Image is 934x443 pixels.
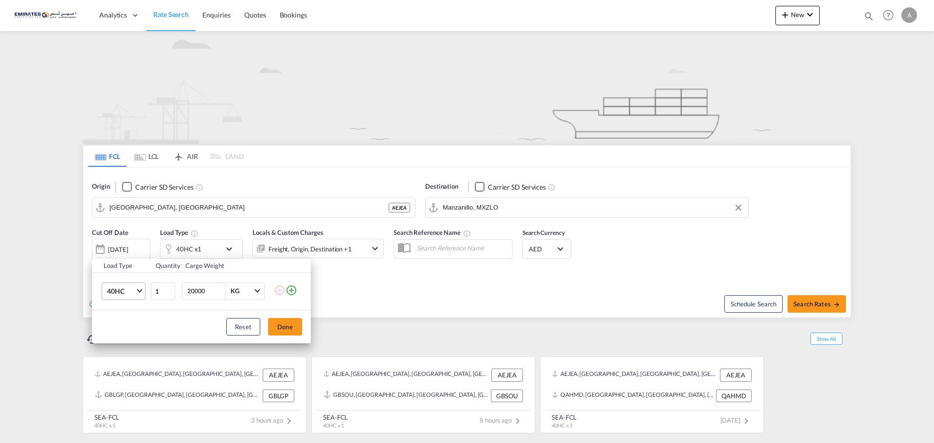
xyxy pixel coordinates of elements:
[151,283,175,300] input: Qty
[231,287,239,295] div: KG
[268,318,302,336] button: Done
[150,259,180,273] th: Quantity
[107,286,135,296] span: 40HC
[274,284,286,296] md-icon: icon-minus-circle-outline
[186,283,225,300] input: Enter Weight
[102,283,145,300] md-select: Choose: 40HC
[185,261,268,270] div: Cargo Weight
[286,284,297,296] md-icon: icon-plus-circle-outline
[92,259,150,273] th: Load Type
[226,318,260,336] button: Reset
